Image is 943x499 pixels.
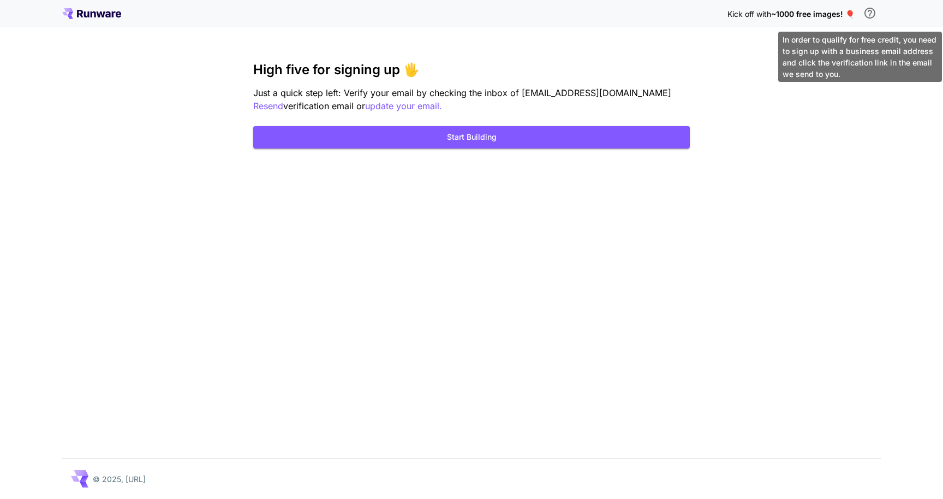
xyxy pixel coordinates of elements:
[253,99,283,113] button: Resend
[859,2,881,24] button: In order to qualify for free credit, you need to sign up with a business email address and click ...
[253,62,690,78] h3: High five for signing up 🖐️
[253,126,690,148] button: Start Building
[283,100,365,111] span: verification email or
[253,87,671,98] span: Just a quick step left: Verify your email by checking the inbox of [EMAIL_ADDRESS][DOMAIN_NAME]
[771,9,855,19] span: ~1000 free images! 🎈
[365,99,442,113] button: update your email.
[93,473,146,485] p: © 2025, [URL]
[727,9,771,19] span: Kick off with
[778,32,942,82] div: In order to qualify for free credit, you need to sign up with a business email address and click ...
